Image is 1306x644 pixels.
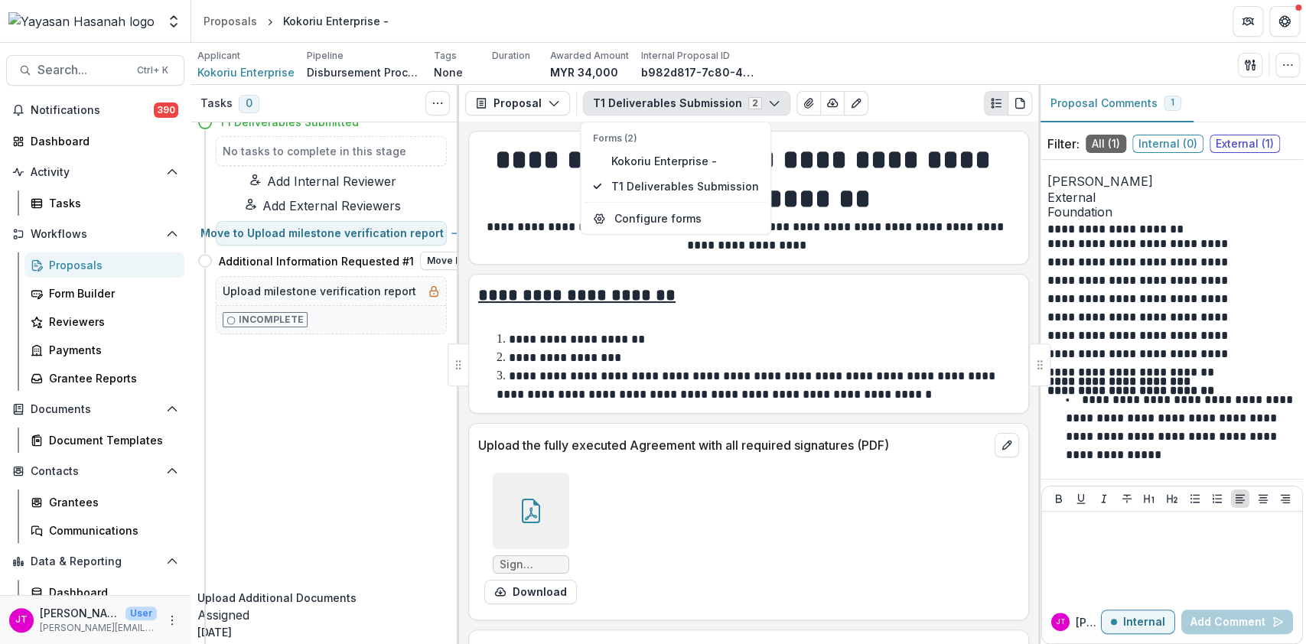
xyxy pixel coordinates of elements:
p: MYR 34,000 [550,64,618,80]
div: Reviewers [49,314,172,330]
button: Add External Reviewers [197,197,447,215]
span: 1 [1171,97,1174,108]
h5: No tasks to complete in this stage [223,143,440,159]
span: Data & Reporting [31,555,160,568]
button: Proposal [465,91,570,115]
div: Dashboard [49,584,172,600]
div: Proposals [204,13,257,29]
span: Contacts [31,465,160,478]
span: Search... [37,63,128,77]
h5: Upload milestone verification report [223,283,416,299]
a: Grantee Reports [24,366,184,391]
p: Internal [1123,616,1165,629]
div: Grantees [49,494,172,510]
a: Document Templates [24,428,184,453]
div: Tasks [49,195,172,211]
a: Tasks [24,190,184,216]
button: Align Left [1231,490,1249,508]
button: Toggle View Cancelled Tasks [425,91,450,115]
button: Italicize [1095,490,1113,508]
div: Josselyn Tan [1056,618,1066,626]
span: Documents [31,403,160,416]
span: Sign Agreement Kokoriu.pdf [500,558,562,571]
p: Duration [492,49,530,63]
div: Payments [49,342,172,358]
img: Yayasan Hasanah logo [8,12,155,31]
div: Sign Agreement Kokoriu.pdfdownload-form-response [484,473,577,604]
p: User [125,607,157,620]
div: Proposals [49,257,172,273]
p: Filter: [1047,135,1080,153]
a: Proposals [197,10,263,32]
button: Strike [1118,490,1136,508]
button: Bullet List [1186,490,1204,508]
button: Open Workflows [6,222,184,246]
button: Move to Upload milestone verification report [216,221,447,246]
p: Pipeline [307,49,344,63]
p: Tags [434,49,457,63]
p: [PERSON_NAME] [40,605,119,621]
button: Underline [1072,490,1090,508]
p: Applicant [197,49,240,63]
span: Workflows [31,228,160,241]
button: Open Data & Reporting [6,549,184,574]
button: Search... [6,55,184,86]
button: Ordered List [1208,490,1226,508]
button: Internal [1101,610,1175,634]
div: Josselyn Tan [15,615,28,625]
span: 390 [154,102,178,118]
p: [PERSON_NAME] [1047,172,1297,190]
button: More [163,611,181,629]
a: Proposals [24,252,184,278]
p: Incomplete [239,313,304,327]
button: PDF view [1008,91,1032,115]
p: Forms (2) [593,132,758,145]
button: Open Contacts [6,459,184,483]
p: [PERSON_NAME][EMAIL_ADDRESS][DOMAIN_NAME] [40,621,157,635]
a: Communications [24,518,184,543]
button: Heading 2 [1163,490,1181,508]
a: Payments [24,337,184,363]
span: Kokoriu Enterprise - [611,153,758,169]
button: Notifications390 [6,98,184,122]
span: T1 Deliverables Submission [611,178,758,194]
div: Dashboard [31,133,172,149]
span: All ( 1 ) [1086,135,1126,153]
p: Disbursement Process [307,64,422,80]
p: b982d817-7c80-4273-97c2-aa7dc66822c2 [641,64,756,80]
span: External [1047,190,1297,205]
button: Move here [420,252,484,270]
p: Assigned [197,606,447,624]
button: Add Comment [1181,610,1293,634]
h5: Upload Additional Documents [197,590,447,606]
button: Bold [1050,490,1068,508]
button: Heading 1 [1140,490,1158,508]
div: Grantee Reports [49,370,172,386]
button: Edit as form [844,91,868,115]
a: Dashboard [24,580,184,605]
p: None [434,64,463,80]
button: Align Center [1254,490,1272,508]
span: Notifications [31,104,154,117]
a: Kokoriu Enterprise [197,64,295,80]
div: Communications [49,522,172,538]
span: 0 [239,95,259,113]
button: Get Help [1269,6,1300,37]
button: Plaintext view [984,91,1008,115]
button: Open Activity [6,160,184,184]
p: [DATE] [197,624,447,640]
div: Ctrl + K [134,62,171,79]
a: Dashboard [6,128,184,154]
button: Align Right [1276,490,1295,508]
div: Kokoriu Enterprise - [283,13,389,29]
button: Proposal Comments [1038,85,1194,122]
button: Partners [1233,6,1263,37]
p: Upload the fully executed Agreement with all required signatures (PDF) [478,436,988,454]
p: Internal Proposal ID [641,49,730,63]
div: Form Builder [49,285,172,301]
div: Document Templates [49,432,172,448]
span: Foundation [1047,205,1297,220]
button: download-form-response [484,580,577,604]
a: Grantees [24,490,184,515]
